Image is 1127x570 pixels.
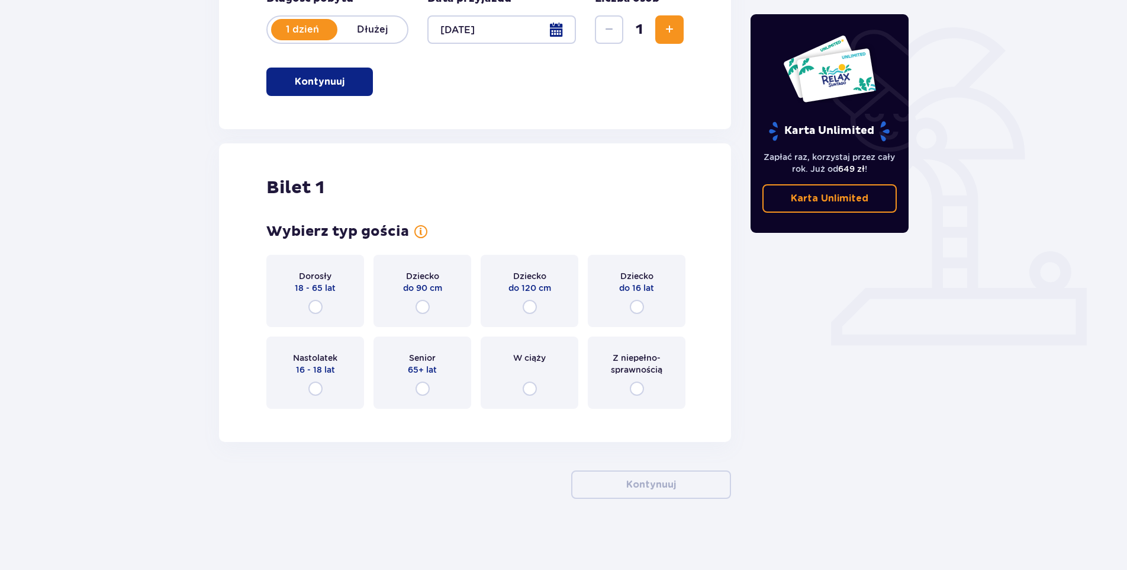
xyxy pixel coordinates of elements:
p: 1 dzień [268,23,337,36]
span: Dziecko [513,270,546,282]
button: Zmniejsz [595,15,623,44]
button: Kontynuuj [266,68,373,96]
p: Karta Unlimited [768,121,891,142]
span: do 120 cm [508,282,551,294]
span: Dziecko [620,270,653,282]
button: Zwiększ [655,15,684,44]
span: Senior [409,352,436,364]
span: W ciąży [513,352,546,364]
span: Dziecko [406,270,439,282]
h3: Wybierz typ gościa [266,223,409,241]
h2: Bilet 1 [266,177,324,199]
span: do 90 cm [403,282,442,294]
span: 649 zł [838,164,865,174]
p: Kontynuuj [295,75,344,88]
span: Nastolatek [293,352,337,364]
p: Zapłać raz, korzystaj przez cały rok. Już od ! [762,151,897,175]
a: Karta Unlimited [762,184,897,213]
p: Kontynuuj [626,478,676,491]
span: 65+ lat [408,364,437,376]
p: Karta Unlimited [791,192,868,205]
span: 1 [626,21,653,39]
span: Z niepełno­sprawnością [598,352,675,376]
span: 18 - 65 lat [295,282,336,294]
span: Dorosły [299,270,331,282]
span: 16 - 18 lat [296,364,335,376]
span: do 16 lat [619,282,654,294]
p: Dłużej [337,23,407,36]
img: Dwie karty całoroczne do Suntago z napisem 'UNLIMITED RELAX', na białym tle z tropikalnymi liśćmi... [783,34,877,103]
button: Kontynuuj [571,470,731,499]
